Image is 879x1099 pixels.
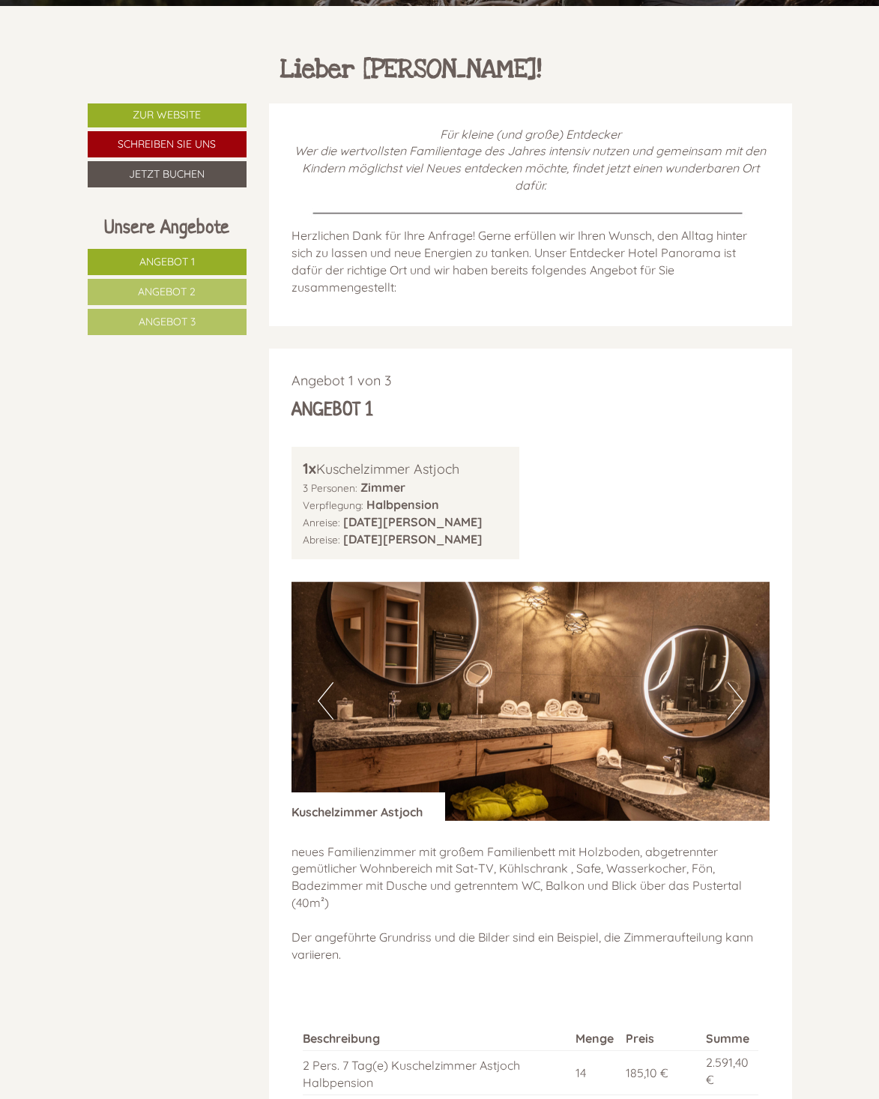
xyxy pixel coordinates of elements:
[700,1027,758,1050] th: Summe
[292,843,770,963] p: neues Familienzimmer mit großem Familienbett mit Holzboden, abgetrennter gemütlicher Wohnbereich ...
[303,499,363,511] small: Verpflegung:
[728,682,743,720] button: Next
[620,1027,700,1050] th: Preis
[294,143,766,193] em: Wer die wertvollsten Familientage des Jahres intensiv nutzen und gemeinsam mit den Kindern möglic...
[292,372,391,389] span: Angebot 1 von 3
[303,458,508,480] div: Kuschelzimmer Astjoch
[700,1051,758,1095] td: 2.591,40 €
[303,1051,570,1095] td: 2 Pers. 7 Tag(e) Kuschelzimmer Astjoch Halbpension
[88,131,247,157] a: Schreiben Sie uns
[303,481,357,494] small: 3 Personen:
[303,459,316,478] b: 1x
[280,55,542,85] h1: Lieber [PERSON_NAME]!
[292,582,770,821] img: image
[303,516,340,529] small: Anreise:
[139,255,195,268] span: Angebot 1
[303,533,340,546] small: Abreise:
[88,161,247,187] a: Jetzt buchen
[570,1051,620,1095] td: 14
[292,396,372,424] div: Angebot 1
[88,214,247,241] div: Unsere Angebote
[440,127,621,142] em: Für kleine (und große) Entdecker
[366,497,439,512] b: Halbpension
[318,682,333,720] button: Previous
[292,227,770,295] p: Herzlichen Dank für Ihre Anfrage! Gerne erfüllen wir Ihren Wunsch, den Alltag hinter sich zu lass...
[306,202,755,220] img: image
[303,1027,570,1050] th: Beschreibung
[626,1065,668,1080] span: 185,10 €
[360,480,405,495] b: Zimmer
[139,315,196,328] span: Angebot 3
[138,285,196,298] span: Angebot 2
[292,792,445,821] div: Kuschelzimmer Astjoch
[343,514,483,529] b: [DATE][PERSON_NAME]
[343,532,483,547] b: [DATE][PERSON_NAME]
[88,103,247,127] a: Zur Website
[570,1027,620,1050] th: Menge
